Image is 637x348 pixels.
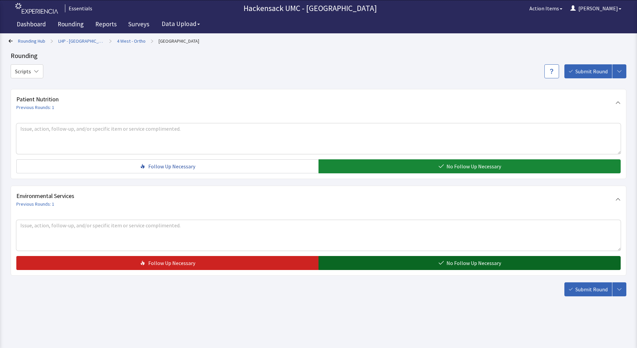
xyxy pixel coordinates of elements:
button: No Follow Up Necessary [318,159,621,173]
button: Scripts [11,64,43,78]
p: Hackensack UMC - [GEOGRAPHIC_DATA] [95,3,525,14]
span: Patient Nutrition [16,95,615,104]
span: Follow Up Necessary [148,162,195,170]
a: Previous Rounds: 1 [16,104,54,110]
a: 4 West - Ortho [117,38,146,44]
button: No Follow Up Necessary [318,256,621,270]
div: Rounding [11,51,626,60]
a: Reports [90,17,122,33]
button: [PERSON_NAME] [566,2,625,15]
a: Previous Rounds: 1 [16,201,54,207]
a: Dashboard [12,17,51,33]
span: > [51,34,53,48]
button: Follow Up Necessary [16,159,318,173]
span: > [151,34,153,48]
span: > [109,34,112,48]
img: experiencia_logo.png [15,3,58,14]
button: Action Items [525,2,566,15]
span: No Follow Up Necessary [446,259,501,267]
span: Scripts [15,67,31,75]
a: Rounding [53,17,89,33]
div: Essentials [65,4,92,12]
a: LHP - [GEOGRAPHIC_DATA] [58,38,104,44]
a: Rounding Hub [18,38,45,44]
span: Submit Round [575,67,608,75]
a: Nurse Station [159,38,199,44]
button: Submit Round [564,64,612,78]
span: No Follow Up Necessary [446,162,501,170]
span: Submit Round [575,285,608,293]
button: Data Upload [158,18,204,30]
button: Submit Round [564,282,612,296]
button: Follow Up Necessary [16,256,318,270]
a: Surveys [123,17,154,33]
span: Follow Up Necessary [148,259,195,267]
span: Environmental Services [16,191,615,201]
